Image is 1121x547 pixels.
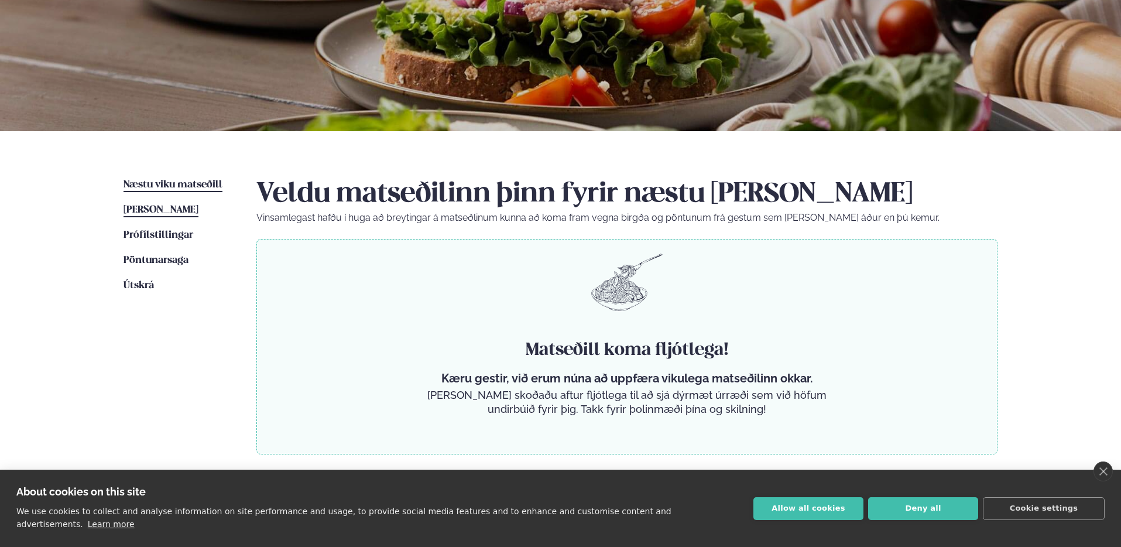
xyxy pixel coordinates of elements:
a: close [1093,461,1113,481]
p: We use cookies to collect and analyse information on site performance and usage, to provide socia... [16,507,671,529]
h4: Matseðill koma fljótlega! [423,339,831,362]
span: [PERSON_NAME] [124,205,198,215]
span: Næstu viku matseðill [124,180,222,190]
button: Deny all [868,497,978,520]
a: Prófílstillingar [124,228,193,242]
p: Kæru gestir, við erum núna að uppfæra vikulega matseðilinn okkar. [423,371,831,385]
span: Útskrá [124,281,154,290]
a: Næstu viku matseðill [124,178,222,192]
p: Vinsamlegast hafðu í huga að breytingar á matseðlinum kunna að koma fram vegna birgða og pöntunum... [256,211,997,225]
span: Prófílstillingar [124,230,193,240]
a: Útskrá [124,279,154,293]
img: pasta [591,254,663,311]
span: Pöntunarsaga [124,255,188,265]
a: Pöntunarsaga [124,254,188,268]
p: [PERSON_NAME] skoðaðu aftur fljótlega til að sjá dýrmæt úrræði sem við höfum undirbúið fyrir þig.... [423,388,831,416]
button: Allow all cookies [753,497,863,520]
strong: About cookies on this site [16,486,146,498]
h2: Veldu matseðilinn þinn fyrir næstu [PERSON_NAME] [256,178,997,211]
a: Learn more [88,519,135,529]
a: [PERSON_NAME] [124,203,198,217]
button: Cookie settings [983,497,1105,520]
